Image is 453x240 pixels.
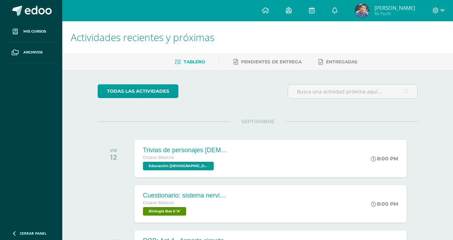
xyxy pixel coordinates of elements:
[143,155,174,160] span: Octavo Básicos
[23,50,42,55] span: Archivos
[371,155,398,162] div: 8:00 PM
[143,162,214,170] span: Educación Cristiana Bas II 'A'
[175,56,205,68] a: Tablero
[234,56,302,68] a: Pendientes de entrega
[20,231,47,236] span: Cerrar panel
[6,42,57,63] a: Archivos
[143,200,174,205] span: Octavo Básicos
[110,153,117,161] div: 12
[288,85,418,98] input: Busca una actividad próxima aquí...
[371,201,398,207] div: 8:00 PM
[6,21,57,42] a: Mis cursos
[143,147,228,154] div: Trivias de personajes [DEMOGRAPHIC_DATA]
[98,84,178,98] a: todas las Actividades
[143,207,186,216] span: Biología Bas II 'A'
[230,118,286,125] span: SEPTIEMBRE
[355,4,369,18] img: 2123a95bfc17dca0ea2b34e722d31474.png
[143,192,228,199] div: Cuestionario: sistema nervioso
[110,148,117,153] div: VIE
[23,29,46,34] span: Mis cursos
[241,59,302,64] span: Pendientes de entrega
[326,59,357,64] span: Entregadas
[319,56,357,68] a: Entregadas
[71,30,214,44] span: Actividades recientes y próximas
[374,11,415,17] span: Mi Perfil
[374,4,415,11] span: [PERSON_NAME]
[184,59,205,64] span: Tablero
